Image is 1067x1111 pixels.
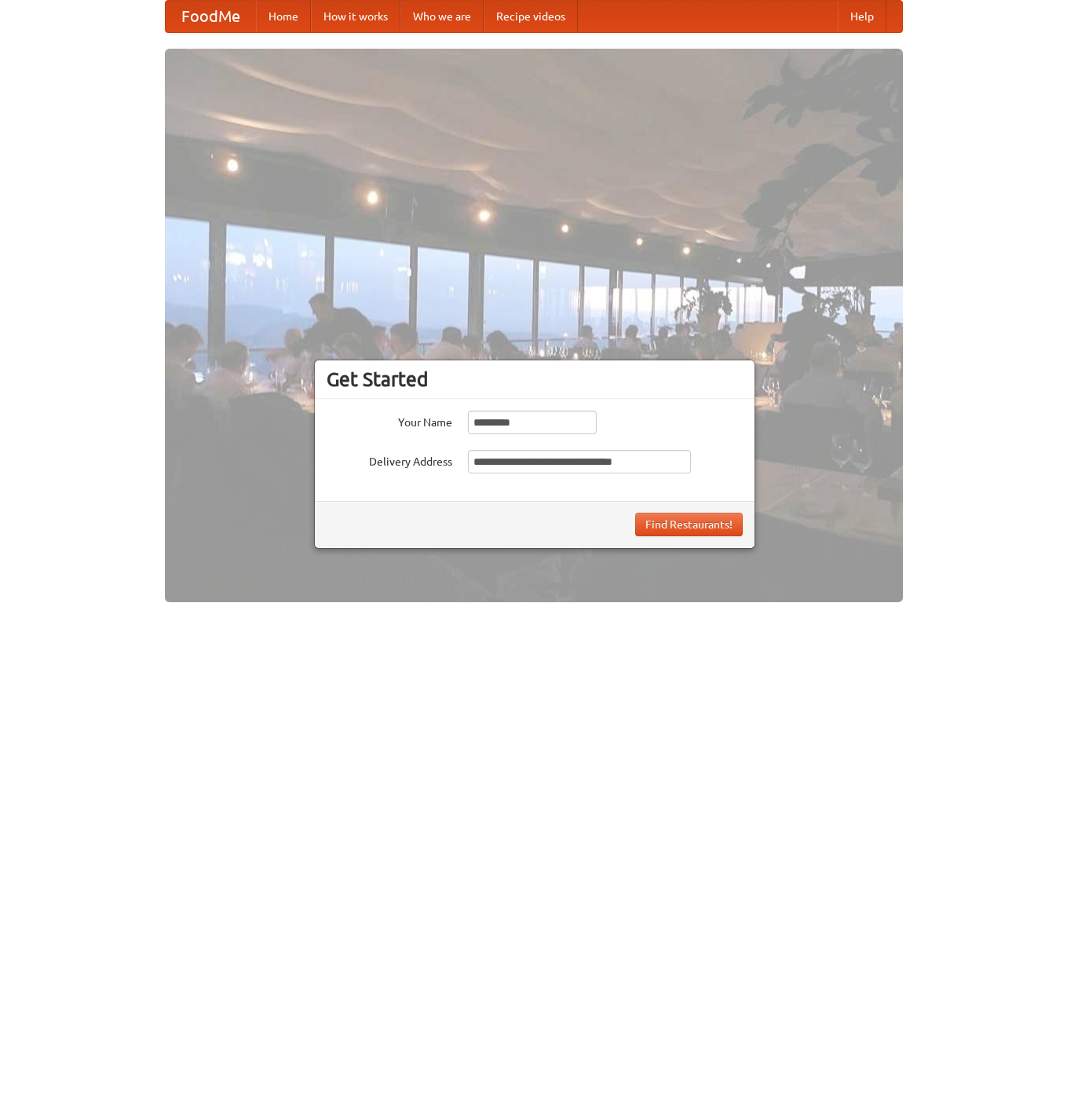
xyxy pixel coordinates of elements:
a: Recipe videos [484,1,578,32]
a: FoodMe [166,1,256,32]
a: Help [838,1,886,32]
label: Delivery Address [327,450,452,470]
h3: Get Started [327,367,743,391]
label: Your Name [327,411,452,430]
a: Home [256,1,311,32]
button: Find Restaurants! [635,513,743,536]
a: Who we are [400,1,484,32]
a: How it works [311,1,400,32]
